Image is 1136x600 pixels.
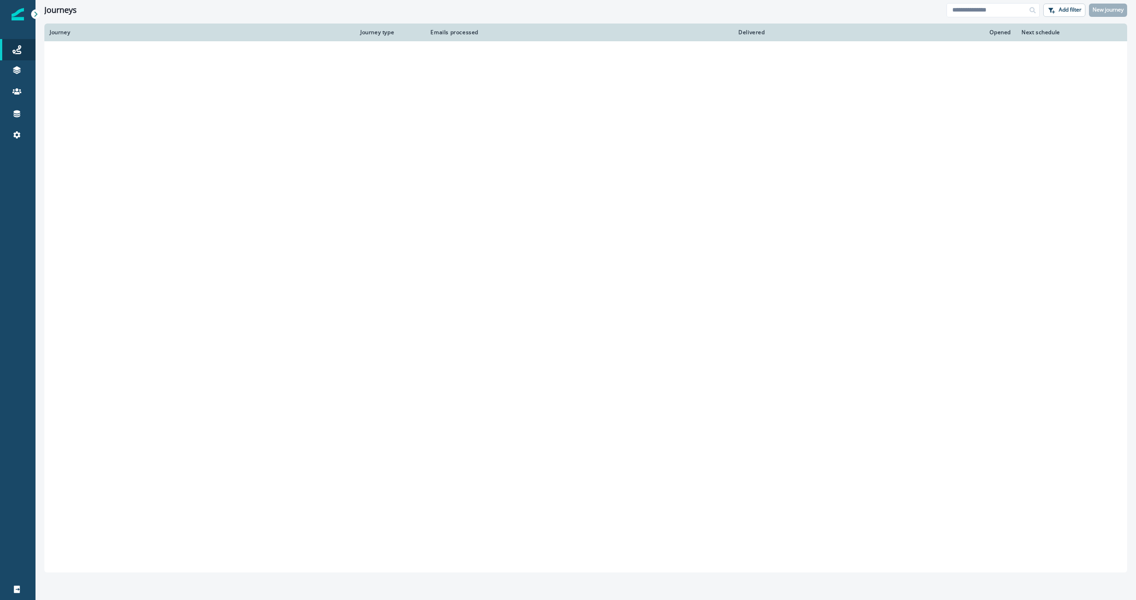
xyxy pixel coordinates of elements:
img: Inflection [12,8,24,20]
div: Journey type [360,29,416,36]
button: New journey [1089,4,1127,17]
p: New journey [1093,7,1124,13]
div: Journey [50,29,350,36]
p: Add filter [1059,7,1081,13]
h1: Journeys [44,5,77,15]
button: Add filter [1043,4,1085,17]
div: Opened [776,29,1011,36]
div: Delivered [489,29,765,36]
div: Next schedule [1022,29,1100,36]
div: Emails processed [427,29,478,36]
